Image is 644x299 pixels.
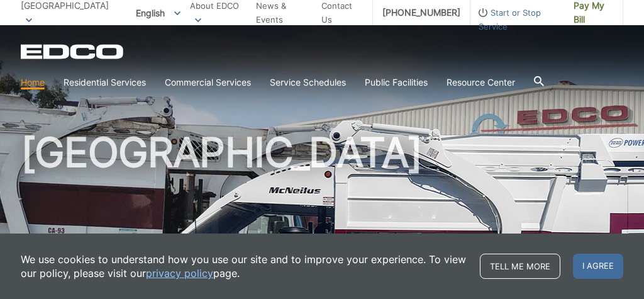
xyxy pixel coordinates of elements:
p: We use cookies to understand how you use our site and to improve your experience. To view our pol... [21,252,467,280]
a: Resource Center [447,76,515,89]
a: Service Schedules [270,76,346,89]
span: English [126,3,190,23]
a: EDCD logo. Return to the homepage. [21,44,125,59]
a: Tell me more [480,254,560,279]
a: Home [21,76,45,89]
a: Public Facilities [365,76,428,89]
a: Residential Services [64,76,146,89]
a: Commercial Services [165,76,251,89]
span: I agree [573,254,623,279]
a: privacy policy [146,266,213,280]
